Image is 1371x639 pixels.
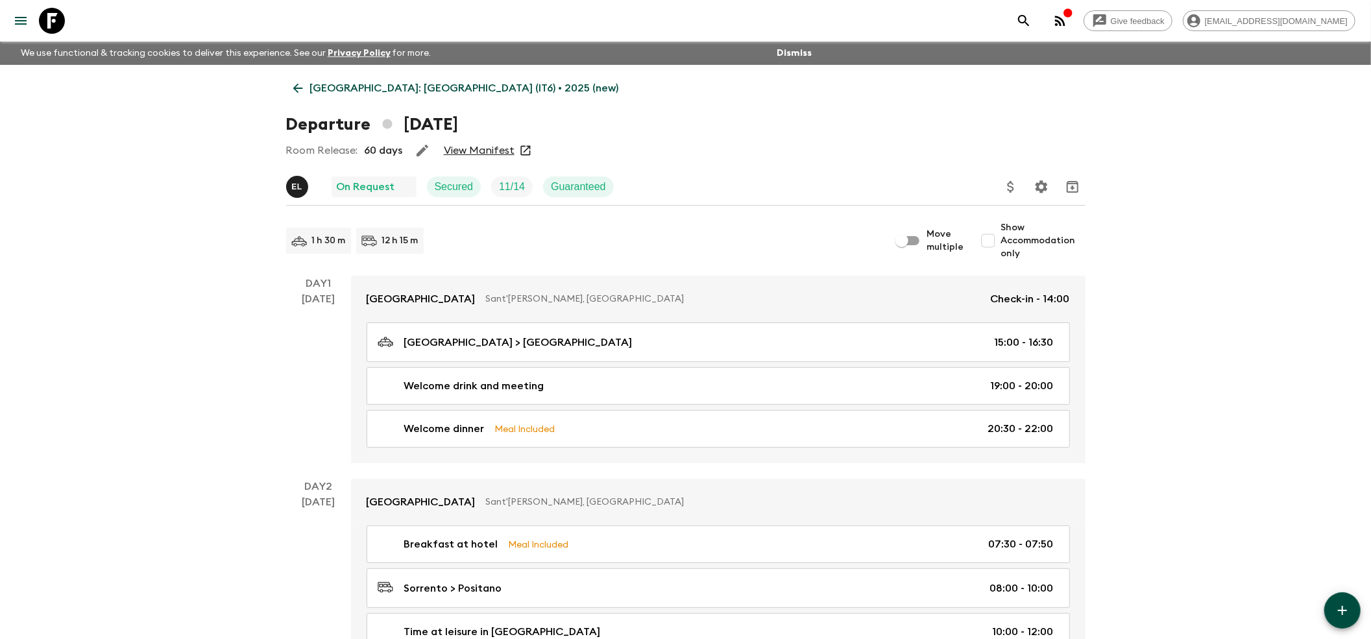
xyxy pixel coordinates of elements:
a: Welcome drink and meeting19:00 - 20:00 [367,367,1070,405]
p: [GEOGRAPHIC_DATA] [367,291,476,307]
span: Move multiple [927,228,965,254]
p: 20:30 - 22:00 [988,421,1054,437]
button: Update Price, Early Bird Discount and Costs [998,174,1024,200]
p: [GEOGRAPHIC_DATA] [367,494,476,510]
a: [GEOGRAPHIC_DATA]Sant'[PERSON_NAME], [GEOGRAPHIC_DATA]Check-in - 14:00 [351,276,1086,322]
button: Dismiss [773,44,815,62]
div: Secured [427,176,481,197]
p: Sorrento > Positano [404,581,502,596]
a: [GEOGRAPHIC_DATA]: [GEOGRAPHIC_DATA] (IT6) • 2025 (new) [286,75,626,101]
span: [EMAIL_ADDRESS][DOMAIN_NAME] [1198,16,1355,26]
button: EL [286,176,311,198]
div: Trip Fill [491,176,533,197]
p: 60 days [365,143,403,158]
p: On Request [337,179,395,195]
p: Meal Included [495,422,555,436]
p: 15:00 - 16:30 [995,335,1054,350]
a: Give feedback [1084,10,1172,31]
p: Welcome drink and meeting [404,378,544,394]
p: 08:00 - 10:00 [990,581,1054,596]
p: Day 2 [286,479,351,494]
p: Day 1 [286,276,351,291]
button: Archive (Completed, Cancelled or Unsynced Departures only) [1060,174,1086,200]
p: 07:30 - 07:50 [989,537,1054,552]
a: Welcome dinnerMeal Included20:30 - 22:00 [367,410,1070,448]
a: Privacy Policy [328,49,391,58]
p: [GEOGRAPHIC_DATA] > [GEOGRAPHIC_DATA] [404,335,633,350]
p: Sant'[PERSON_NAME], [GEOGRAPHIC_DATA] [486,293,980,306]
div: [EMAIL_ADDRESS][DOMAIN_NAME] [1183,10,1355,31]
p: Secured [435,179,474,195]
p: Sant'[PERSON_NAME], [GEOGRAPHIC_DATA] [486,496,1060,509]
p: Room Release: [286,143,358,158]
p: 11 / 14 [499,179,525,195]
a: Breakfast at hotelMeal Included07:30 - 07:50 [367,525,1070,563]
button: menu [8,8,34,34]
div: [DATE] [302,291,335,463]
a: [GEOGRAPHIC_DATA]Sant'[PERSON_NAME], [GEOGRAPHIC_DATA] [351,479,1086,525]
h1: Departure [DATE] [286,112,458,138]
p: Guaranteed [551,179,606,195]
span: Show Accommodation only [1001,221,1086,260]
a: View Manifest [444,144,515,157]
p: Meal Included [509,537,569,551]
p: Check-in - 14:00 [991,291,1070,307]
p: [GEOGRAPHIC_DATA]: [GEOGRAPHIC_DATA] (IT6) • 2025 (new) [310,80,619,96]
p: 12 h 15 m [382,234,419,247]
button: Settings [1028,174,1054,200]
p: 19:00 - 20:00 [991,378,1054,394]
span: Eleonora Longobardi [286,180,311,190]
p: E L [291,182,302,192]
a: Sorrento > Positano08:00 - 10:00 [367,568,1070,608]
button: search adventures [1011,8,1037,34]
span: Give feedback [1104,16,1172,26]
p: Welcome dinner [404,421,485,437]
p: Breakfast at hotel [404,537,498,552]
a: [GEOGRAPHIC_DATA] > [GEOGRAPHIC_DATA]15:00 - 16:30 [367,322,1070,362]
p: 1 h 30 m [312,234,346,247]
p: We use functional & tracking cookies to deliver this experience. See our for more. [16,42,437,65]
